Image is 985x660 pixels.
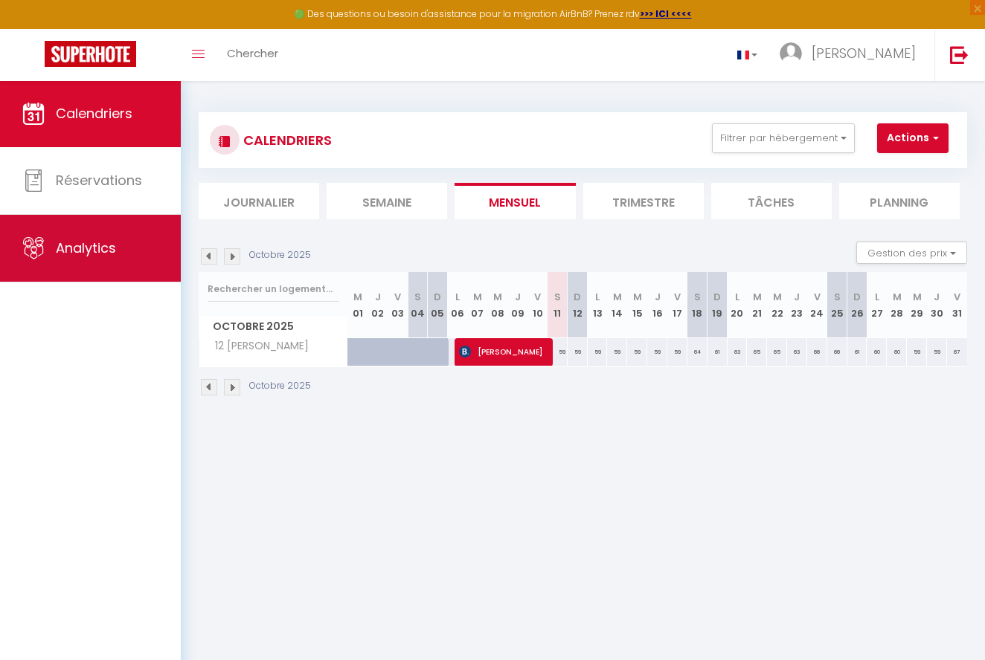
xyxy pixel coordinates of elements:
[487,272,507,338] th: 08
[548,338,568,366] div: 59
[667,338,687,366] div: 59
[887,272,907,338] th: 28
[534,290,541,304] abbr: V
[947,272,967,338] th: 31
[568,272,588,338] th: 12
[473,290,482,304] abbr: M
[208,276,339,302] input: Rechercher un logement...
[468,272,488,338] th: 07
[588,272,608,338] th: 13
[667,272,687,338] th: 17
[767,338,787,366] div: 65
[56,239,116,257] span: Analytics
[408,272,428,338] th: 04
[375,290,381,304] abbr: J
[56,104,132,123] span: Calendriers
[249,379,311,393] p: Octobre 2025
[687,272,708,338] th: 18
[434,290,441,304] abbr: D
[907,272,927,338] th: 29
[950,45,969,64] img: logout
[627,338,647,366] div: 59
[747,338,767,366] div: 65
[769,29,934,81] a: ... [PERSON_NAME]
[807,272,827,338] th: 24
[893,290,902,304] abbr: M
[202,338,312,355] span: 12 [PERSON_NAME]
[607,272,627,338] th: 14
[687,338,708,366] div: 64
[327,183,447,219] li: Semaine
[240,123,332,157] h3: CALENDRIERS
[753,290,762,304] abbr: M
[794,290,800,304] abbr: J
[887,338,907,366] div: 60
[633,290,642,304] abbr: M
[459,337,546,366] span: [PERSON_NAME]
[455,290,460,304] abbr: L
[847,338,867,366] div: 61
[934,290,940,304] abbr: J
[353,290,362,304] abbr: M
[787,272,807,338] th: 23
[927,338,947,366] div: 59
[807,338,827,366] div: 66
[728,272,748,338] th: 20
[348,272,368,338] th: 01
[780,42,802,65] img: ...
[655,290,661,304] abbr: J
[515,290,521,304] abbr: J
[199,316,347,337] span: Octobre 2025
[493,290,502,304] abbr: M
[45,41,136,67] img: Super Booking
[554,290,561,304] abbr: S
[647,338,667,366] div: 59
[856,242,967,264] button: Gestion des prix
[394,290,401,304] abbr: V
[607,338,627,366] div: 59
[773,290,782,304] abbr: M
[574,290,581,304] abbr: D
[711,183,832,219] li: Tâches
[368,272,388,338] th: 02
[428,272,448,338] th: 05
[588,338,608,366] div: 59
[907,338,927,366] div: 59
[583,183,704,219] li: Trimestre
[216,29,289,81] a: Chercher
[839,183,960,219] li: Planning
[812,44,916,62] span: [PERSON_NAME]
[875,290,879,304] abbr: L
[827,338,847,366] div: 66
[867,272,887,338] th: 27
[787,338,807,366] div: 63
[227,45,278,61] span: Chercher
[853,290,861,304] abbr: D
[954,290,960,304] abbr: V
[674,290,681,304] abbr: V
[814,290,821,304] abbr: V
[867,338,887,366] div: 60
[708,338,728,366] div: 61
[747,272,767,338] th: 21
[414,290,421,304] abbr: S
[712,123,855,153] button: Filtrer par hébergement
[647,272,667,338] th: 16
[767,272,787,338] th: 22
[448,272,468,338] th: 06
[507,272,527,338] th: 09
[713,290,721,304] abbr: D
[847,272,867,338] th: 26
[56,171,142,190] span: Réservations
[927,272,947,338] th: 30
[947,338,967,366] div: 67
[708,272,728,338] th: 19
[827,272,847,338] th: 25
[640,7,692,20] a: >>> ICI <<<<
[548,272,568,338] th: 11
[735,290,739,304] abbr: L
[613,290,622,304] abbr: M
[728,338,748,366] div: 63
[877,123,949,153] button: Actions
